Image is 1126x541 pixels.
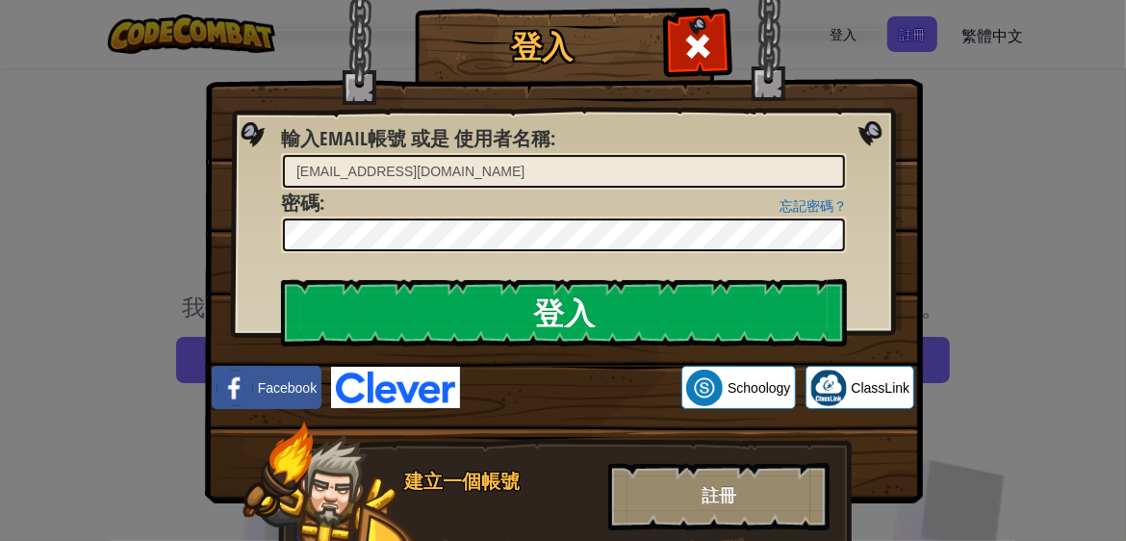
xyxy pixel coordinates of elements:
label: : [281,125,555,153]
a: 忘記密碼？ [780,198,847,214]
img: schoology.png [686,370,723,406]
img: facebook_small.png [217,370,253,406]
iframe: 「使用 Google 帳戶登入」按鈕 [460,367,681,409]
input: 登入 [281,279,847,347]
span: Schoology [728,378,790,398]
img: clever-logo-blue.png [331,367,460,408]
img: classlink-logo-small.png [810,370,847,406]
h1: 登入 [420,30,665,64]
div: 註冊 [608,463,830,530]
label: : [281,190,324,218]
span: Facebook [258,378,317,398]
span: ClassLink [852,378,910,398]
span: 密碼 [281,190,320,216]
span: 輸入Email帳號 或是 使用者名稱 [281,125,550,151]
div: 建立一個帳號 [404,468,597,496]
